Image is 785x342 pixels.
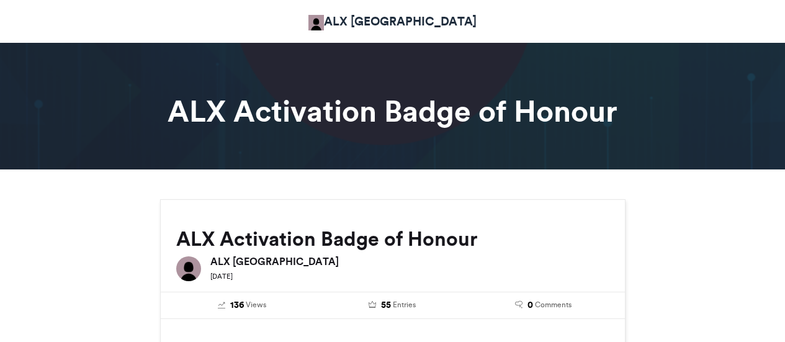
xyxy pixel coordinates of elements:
[308,15,324,30] img: ALX Africa
[535,299,572,310] span: Comments
[393,299,416,310] span: Entries
[477,299,609,312] a: 0 Comments
[246,299,266,310] span: Views
[176,228,609,250] h2: ALX Activation Badge of Honour
[210,272,233,281] small: [DATE]
[210,256,609,266] h6: ALX [GEOGRAPHIC_DATA]
[176,299,308,312] a: 136 Views
[176,256,201,281] img: ALX Africa
[326,299,459,312] a: 55 Entries
[230,299,244,312] span: 136
[48,96,737,126] h1: ALX Activation Badge of Honour
[308,12,477,30] a: ALX [GEOGRAPHIC_DATA]
[381,299,391,312] span: 55
[527,299,533,312] span: 0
